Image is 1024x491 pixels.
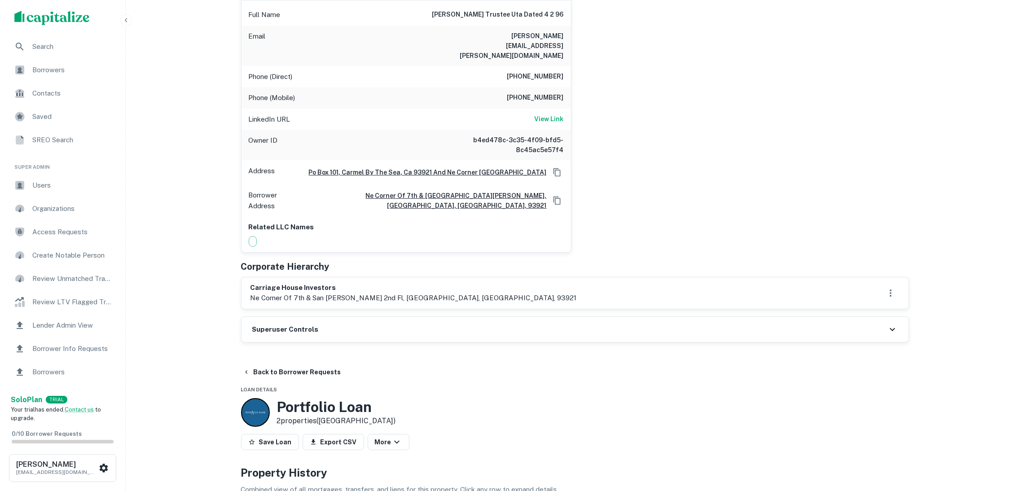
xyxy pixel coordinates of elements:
[303,434,364,450] button: Export CSV
[535,114,564,125] a: View Link
[507,71,564,82] h6: [PHONE_NUMBER]
[32,111,113,122] span: Saved
[7,315,118,336] a: Lender Admin View
[241,387,277,392] span: Loan Details
[302,167,547,177] a: Po Box 101, Carmel By The Sea, Ca 93921 And Ne Corner [GEOGRAPHIC_DATA]
[32,203,113,214] span: Organizations
[241,260,330,273] h5: Corporate Hierarchy
[241,465,909,481] h4: Property History
[277,399,396,416] h3: Portfolio Loan
[32,250,113,261] span: Create Notable Person
[32,135,113,145] span: SREO Search
[239,364,345,380] button: Back to Borrower Requests
[7,59,118,81] a: Borrowers
[7,291,118,313] a: Review LTV Flagged Transactions
[32,41,113,52] span: Search
[7,268,118,289] a: Review Unmatched Transactions
[14,11,90,25] img: capitalize-logo.png
[249,135,278,155] p: Owner ID
[7,83,118,104] a: Contacts
[252,324,319,335] h6: Superuser Controls
[456,135,564,155] h6: b4ed478c-3c35-4f09-bfd5-8c45ac5e57f4
[32,367,113,377] span: Borrowers
[32,273,113,284] span: Review Unmatched Transactions
[65,406,94,413] a: Contact us
[7,338,118,359] a: Borrower Info Requests
[249,114,290,125] p: LinkedIn URL
[249,166,275,179] p: Address
[32,297,113,307] span: Review LTV Flagged Transactions
[277,416,396,426] p: 2 properties ([GEOGRAPHIC_DATA])
[7,153,118,175] li: Super Admin
[7,175,118,196] a: Users
[7,361,118,383] a: Borrowers
[249,9,281,20] p: Full Name
[294,191,546,210] a: ne corner of 7th & [GEOGRAPHIC_DATA][PERSON_NAME], [GEOGRAPHIC_DATA], [GEOGRAPHIC_DATA], 93921
[7,198,118,219] a: Organizations
[368,434,409,450] button: More
[32,320,113,331] span: Lender Admin View
[16,461,97,468] h6: [PERSON_NAME]
[46,396,67,403] div: TRIAL
[7,129,118,151] a: SREO Search
[979,419,1024,462] iframe: Chat Widget
[11,395,42,404] strong: Solo Plan
[249,71,293,82] p: Phone (Direct)
[249,31,266,61] p: Email
[7,36,118,57] a: Search
[7,385,118,406] a: Email Testing
[7,245,118,266] a: Create Notable Person
[456,31,564,61] h6: [PERSON_NAME][EMAIL_ADDRESS][PERSON_NAME][DOMAIN_NAME]
[535,114,564,124] h6: View Link
[11,395,42,405] a: SoloPlan
[550,194,564,207] button: Copy Address
[7,106,118,127] a: Saved
[249,222,564,232] p: Related LLC Names
[432,9,564,20] h6: [PERSON_NAME] trustee uta dated 4 2 96
[507,92,564,103] h6: [PHONE_NUMBER]
[16,468,97,476] p: [EMAIL_ADDRESS][DOMAIN_NAME]
[241,434,299,450] button: Save Loan
[251,293,577,303] p: ne corner of 7th & san [PERSON_NAME] 2nd fl, [GEOGRAPHIC_DATA], [GEOGRAPHIC_DATA], 93921
[9,454,116,482] button: [PERSON_NAME][EMAIL_ADDRESS][DOMAIN_NAME]
[32,65,113,75] span: Borrowers
[11,406,101,422] span: Your trial has ended. to upgrade.
[32,88,113,99] span: Contacts
[32,227,113,237] span: Access Requests
[249,190,291,211] p: Borrower Address
[12,430,82,437] span: 0 / 10 Borrower Requests
[32,180,113,191] span: Users
[249,92,295,103] p: Phone (Mobile)
[32,343,113,354] span: Borrower Info Requests
[7,221,118,243] a: Access Requests
[550,166,564,179] button: Copy Address
[251,283,577,293] h6: carriage house investors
